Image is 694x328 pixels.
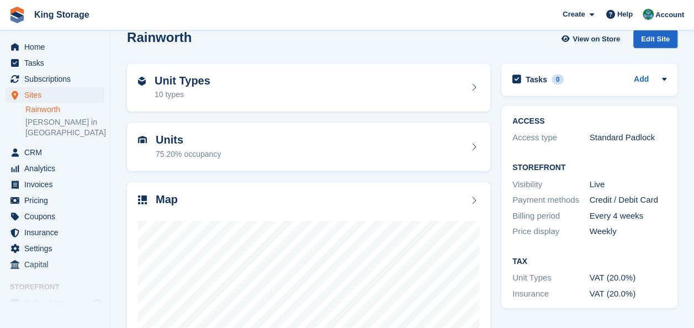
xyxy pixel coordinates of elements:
a: View on Store [560,30,624,48]
div: VAT (20.0%) [590,288,667,300]
span: Create [563,9,585,20]
a: Add [634,73,649,86]
a: Units 75.20% occupancy [127,123,490,171]
a: menu [6,209,104,224]
a: Preview store [91,297,104,310]
span: Settings [24,241,91,256]
div: Every 4 weeks [590,210,667,223]
div: 75.20% occupancy [156,149,221,160]
a: menu [6,55,104,71]
h2: Tax [512,257,666,266]
div: Insurance [512,288,590,300]
div: VAT (20.0%) [590,272,667,284]
span: Storefront [10,282,110,293]
div: Weekly [590,225,667,238]
span: Home [24,39,91,55]
div: Billing period [512,210,590,223]
span: Analytics [24,161,91,176]
a: Unit Types 10 types [127,64,490,112]
a: menu [6,161,104,176]
span: View on Store [573,34,620,45]
img: map-icn-33ee37083ee616e46c38cad1a60f524a97daa1e2b2c8c0bc3eb3415660979fc1.svg [138,195,147,204]
a: menu [6,225,104,240]
a: Rainworth [25,104,104,115]
div: Access type [512,131,590,144]
a: menu [6,177,104,192]
h2: Storefront [512,163,666,172]
img: unit-icn-7be61d7bf1b0ce9d3e12c5938cc71ed9869f7b940bace4675aadf7bd6d80202e.svg [138,136,147,144]
a: menu [6,39,104,55]
img: John King [643,9,654,20]
span: Online Store [24,295,91,311]
div: Price display [512,225,590,238]
div: Live [590,178,667,191]
span: Pricing [24,193,91,208]
a: menu [6,193,104,208]
img: stora-icon-8386f47178a22dfd0bd8f6a31ec36ba5ce8667c1dd55bd0f319d3a0aa187defe.svg [9,7,25,23]
h2: ACCESS [512,117,666,126]
span: Help [617,9,633,20]
div: 0 [552,75,564,84]
span: Capital [24,257,91,272]
a: menu [6,71,104,87]
span: Tasks [24,55,91,71]
a: menu [6,257,104,272]
span: Insurance [24,225,91,240]
a: menu [6,87,104,103]
div: Visibility [512,178,590,191]
a: King Storage [30,6,94,24]
div: Credit / Debit Card [590,194,667,207]
div: Unit Types [512,272,590,284]
span: Subscriptions [24,71,91,87]
h2: Tasks [526,75,547,84]
span: Coupons [24,209,91,224]
a: menu [6,145,104,160]
a: Edit Site [633,30,677,52]
div: Standard Padlock [590,131,667,144]
span: Account [655,9,684,20]
h2: Map [156,193,178,206]
h2: Units [156,134,221,146]
span: CRM [24,145,91,160]
a: menu [6,241,104,256]
a: menu [6,295,104,311]
span: Sites [24,87,91,103]
a: [PERSON_NAME] in [GEOGRAPHIC_DATA] [25,117,104,138]
div: Edit Site [633,30,677,48]
div: Payment methods [512,194,590,207]
h2: Rainworth [127,30,192,45]
span: Invoices [24,177,91,192]
img: unit-type-icn-2b2737a686de81e16bb02015468b77c625bbabd49415b5ef34ead5e3b44a266d.svg [138,77,146,86]
div: 10 types [155,89,210,100]
h2: Unit Types [155,75,210,87]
